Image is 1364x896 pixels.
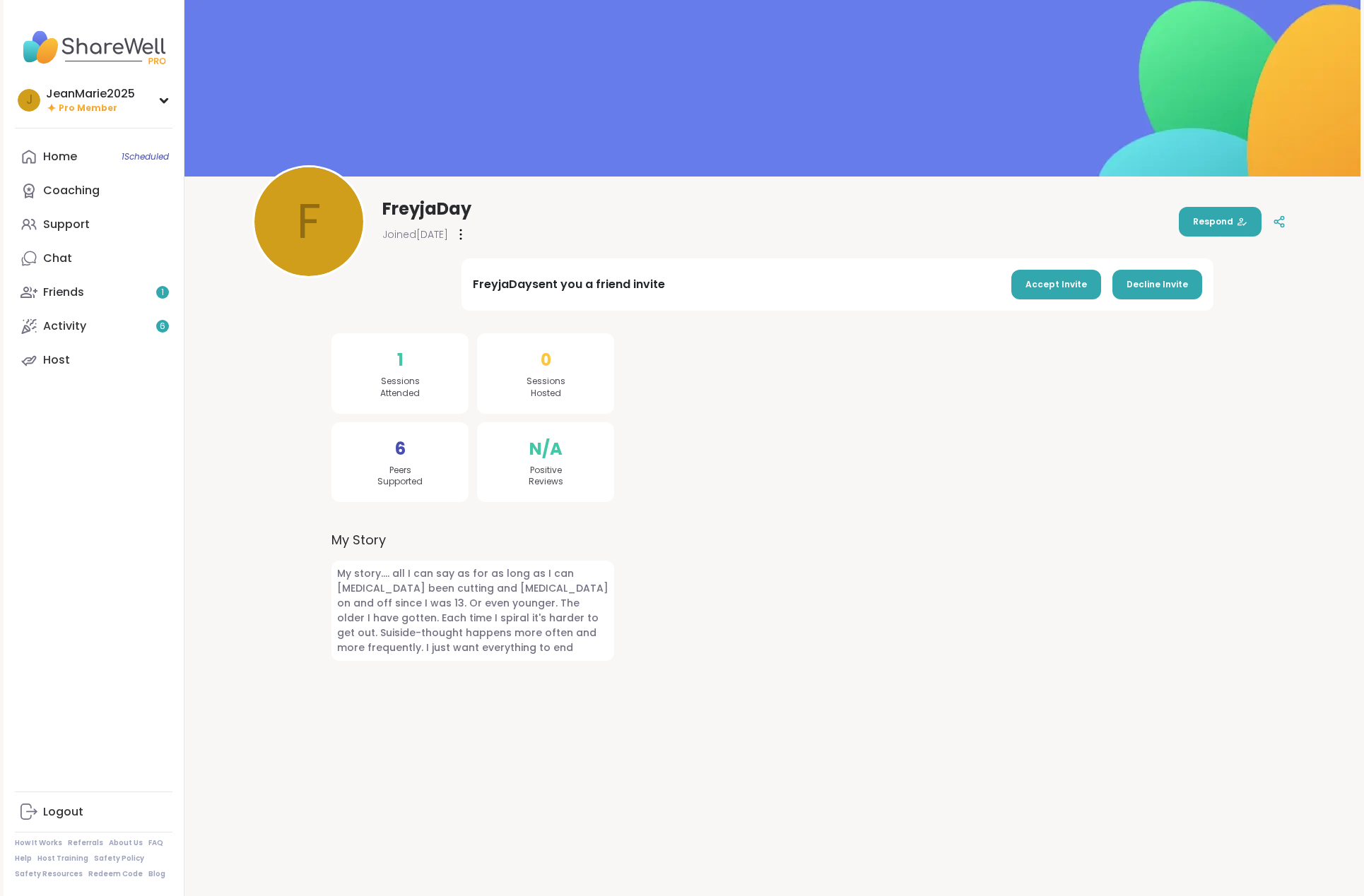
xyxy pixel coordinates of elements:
[331,561,614,661] span: My story.... all I can say as for as long as I can [MEDICAL_DATA] been cutting and [MEDICAL_DATA]...
[529,465,563,489] span: Positive Reviews
[1112,270,1202,299] button: Decline Invite
[1025,278,1087,291] span: Accept Invite
[109,838,143,848] a: About Us
[395,436,406,462] span: 6
[43,804,83,820] div: Logout
[15,838,62,848] a: How It Works
[1193,215,1247,228] span: Respond
[15,140,172,174] a: Home1Scheduled
[529,436,563,462] span: N/A
[161,287,164,299] span: 1
[15,174,172,208] a: Coaching
[382,227,448,241] span: Joined [DATE]
[43,251,72,266] div: Chat
[397,347,404,373] span: 1
[297,186,321,258] span: F
[148,869,165,879] a: Blog
[15,869,83,879] a: Safety Resources
[382,198,471,220] span: FreyjaDay
[43,183,100,198] div: Coaching
[59,102,117,114] span: Pro Member
[26,91,33,109] span: J
[15,309,172,343] a: Activity6
[15,343,172,377] a: Host
[43,285,84,300] div: Friends
[160,321,165,333] span: 6
[527,376,565,400] span: Sessions Hosted
[122,151,169,162] span: 1 Scheduled
[331,530,614,549] label: My Story
[68,838,103,848] a: Referrals
[1179,207,1262,237] button: Respond
[1127,278,1188,291] span: Decline Invite
[94,854,144,864] a: Safety Policy
[148,838,163,848] a: FAQ
[15,23,172,72] img: ShareWell Nav Logo
[1011,270,1101,299] button: Accept Invite
[541,347,551,373] span: 0
[43,149,77,165] div: Home
[15,208,172,241] a: Support
[377,465,423,489] span: Peers Supported
[380,376,420,400] span: Sessions Attended
[43,352,70,368] div: Host
[15,854,32,864] a: Help
[15,241,172,275] a: Chat
[88,869,143,879] a: Redeem Code
[37,854,88,864] a: Host Training
[15,795,172,829] a: Logout
[43,217,90,232] div: Support
[43,318,86,334] div: Activity
[15,275,172,309] a: Friends1
[46,86,135,102] div: JeanMarie2025
[473,276,665,293] div: FreyjaDay sent you a friend invite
